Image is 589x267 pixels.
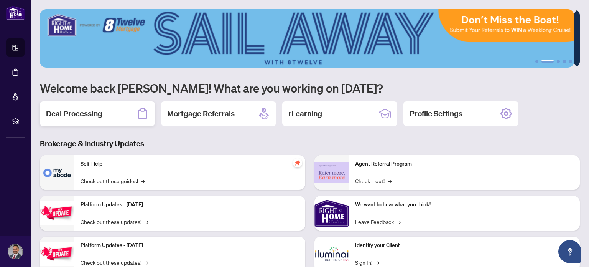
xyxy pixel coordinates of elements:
h2: Deal Processing [46,108,102,119]
h3: Brokerage & Industry Updates [40,138,580,149]
a: Check it out!→ [355,177,392,185]
p: We want to hear what you think! [355,201,574,209]
p: Platform Updates - [DATE] [81,201,299,209]
a: Check out these guides!→ [81,177,145,185]
button: Open asap [558,240,581,263]
img: Platform Updates - July 8, 2025 [40,242,74,266]
img: Platform Updates - July 21, 2025 [40,201,74,225]
a: Check out these updates!→ [81,217,148,226]
button: 2 [541,60,554,63]
span: → [375,258,379,267]
img: Profile Icon [8,244,23,259]
span: → [397,217,401,226]
button: 1 [535,60,538,63]
img: logo [6,6,25,20]
span: → [145,258,148,267]
button: 3 [557,60,560,63]
span: → [388,177,392,185]
a: Sign In!→ [355,258,379,267]
button: 5 [569,60,572,63]
span: pushpin [293,158,302,167]
h2: rLearning [288,108,322,119]
p: Agent Referral Program [355,160,574,168]
p: Platform Updates - [DATE] [81,241,299,250]
h2: Mortgage Referrals [167,108,235,119]
img: Self-Help [40,155,74,190]
button: 4 [563,60,566,63]
h1: Welcome back [PERSON_NAME]! What are you working on [DATE]? [40,81,580,95]
img: Agent Referral Program [314,162,349,183]
span: → [141,177,145,185]
p: Identify your Client [355,241,574,250]
h2: Profile Settings [410,108,462,119]
a: Leave Feedback→ [355,217,401,226]
a: Check out these updates!→ [81,258,148,267]
p: Self-Help [81,160,299,168]
span: → [145,217,148,226]
img: Slide 1 [40,9,574,68]
img: We want to hear what you think! [314,196,349,231]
